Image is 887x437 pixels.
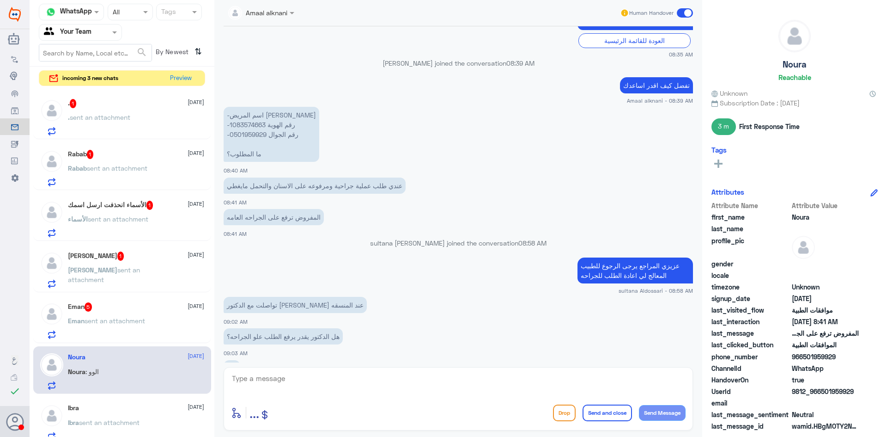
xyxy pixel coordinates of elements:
[620,77,693,93] p: 13/8/2025, 8:39 AM
[68,353,85,361] h5: Noura
[711,328,790,338] span: last_message
[68,201,153,210] h5: الأسماء انحذفت ارسل اسمك
[136,45,147,60] button: search
[68,252,124,261] h5: Mohamed
[224,58,693,68] p: [PERSON_NAME] joined the conversation
[224,297,367,313] p: 13/8/2025, 9:02 AM
[792,294,859,303] span: 2025-08-13T05:35:07.445Z
[792,410,859,419] span: 0
[249,402,259,423] button: ...
[711,305,790,315] span: last_visited_flow
[739,122,800,131] span: First Response Time
[711,294,790,303] span: signup_date
[39,44,152,61] input: Search by Name, Local etc…
[44,5,58,19] img: whatsapp.png
[711,282,790,292] span: timezone
[669,50,693,58] span: 08:35 AM
[792,363,859,373] span: 2
[711,259,790,269] span: gender
[711,118,736,135] span: 3 m
[792,317,859,326] span: 2025-08-13T05:41:39.449Z
[68,150,94,159] h5: Rabab
[44,25,58,39] img: yourTeam.svg
[711,146,727,154] h6: Tags
[40,302,63,326] img: defaultAdmin.png
[68,113,70,121] span: .
[68,164,87,172] span: Rabab
[711,352,790,362] span: phone_number
[224,350,248,356] span: 09:03 AM
[68,368,85,375] span: Noura
[627,97,693,105] span: Amaal alknani - 08:39 AM
[792,421,859,431] span: wamid.HBgMOTY2NTAxOTU5OTI5FQIAEhgUM0E3NTg1QkJBMEUwNzI0MkY4OTcA
[188,251,204,259] span: [DATE]
[62,74,118,82] span: incoming 3 new chats
[792,271,859,280] span: null
[711,98,878,108] span: Subscription Date : [DATE]
[85,302,92,312] span: 5
[224,328,343,345] p: 13/8/2025, 9:03 AM
[9,7,21,22] img: Widebot Logo
[783,59,807,70] h5: Noura
[249,404,259,421] span: ...
[40,150,63,173] img: defaultAdmin.png
[711,212,790,222] span: first_name
[792,282,859,292] span: Unknown
[224,107,319,162] p: 13/8/2025, 8:40 AM
[224,178,406,194] p: 13/8/2025, 8:41 AM
[792,328,859,338] span: المفروض ترفع على الجراحه العامه
[40,404,63,427] img: defaultAdmin.png
[194,44,202,59] i: ⇅
[70,99,77,108] span: 1
[166,71,195,86] button: Preview
[711,271,790,280] span: locale
[619,287,693,295] span: sultana Aldossari - 08:58 AM
[792,375,859,385] span: true
[79,419,140,426] span: sent an attachment
[188,98,204,106] span: [DATE]
[224,238,693,248] p: sultana [PERSON_NAME] joined the conversation
[6,413,24,431] button: Avatar
[639,405,686,421] button: Send Message
[188,403,204,411] span: [DATE]
[711,363,790,373] span: ChannelId
[792,259,859,269] span: null
[224,209,324,225] p: 13/8/2025, 8:41 AM
[553,405,576,421] button: Drop
[711,387,790,396] span: UserId
[711,340,790,350] span: last_clicked_button
[711,410,790,419] span: last_message_sentiment
[188,352,204,360] span: [DATE]
[68,317,85,325] span: Eman
[792,236,815,259] img: defaultAdmin.png
[136,47,147,58] span: search
[117,252,124,261] span: 1
[87,164,147,172] span: sent an attachment
[578,33,691,48] div: العودة للقائمة الرئيسية
[711,317,790,326] span: last_interaction
[146,201,153,210] span: 1
[583,405,632,421] button: Send and close
[792,352,859,362] span: 966501959929
[152,44,191,62] span: By Newest
[40,252,63,275] img: defaultAdmin.png
[518,239,547,247] span: 08:58 AM
[792,305,859,315] span: موافقات الطبية
[506,59,535,67] span: 08:39 AM
[779,20,810,52] img: defaultAdmin.png
[188,200,204,208] span: [DATE]
[40,201,63,224] img: defaultAdmin.png
[711,375,790,385] span: HandoverOn
[9,386,20,397] i: check
[224,319,248,325] span: 09:02 AM
[711,224,790,234] span: last_name
[778,73,811,81] h6: Reachable
[577,258,693,283] p: 13/8/2025, 8:58 AM
[711,201,790,210] span: Attribute Name
[68,215,88,223] span: الأسماء
[68,266,117,274] span: [PERSON_NAME]
[68,99,77,108] h5: .
[792,201,859,210] span: Attribute Value
[792,340,859,350] span: الموافقات الطبية
[40,353,63,376] img: defaultAdmin.png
